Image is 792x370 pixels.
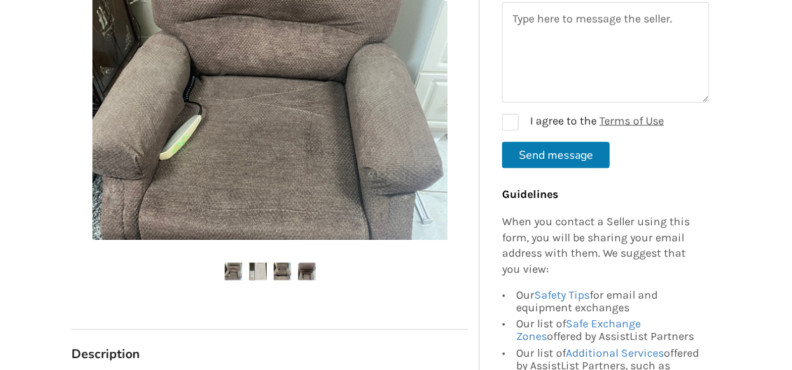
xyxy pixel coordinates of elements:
[298,263,316,280] img: lift chair, price negotiable -lift recline chair-transfer aids-vancouver-assistlist-listing
[274,263,291,280] img: lift chair, price negotiable -lift recline chair-transfer aids-vancouver-assistlist-listing
[502,187,558,201] b: Guidelines
[599,114,664,127] a: Terms of Use
[502,214,702,278] p: When you contact a Seller using this form, you will be sharing your email address with them. We s...
[516,316,702,346] div: Our list of offered by AssistList Partners
[566,347,664,360] a: Additional Services
[225,263,242,280] img: lift chair, price negotiable -lift recline chair-transfer aids-vancouver-assistlist-listing
[534,288,590,301] a: Safety Tips
[502,142,610,169] button: Send message
[71,347,468,363] h3: Description
[516,289,702,316] div: Our for email and equipment exchanges
[249,263,267,280] img: lift chair, price negotiable -lift recline chair-transfer aids-vancouver-assistlist-listing
[502,114,664,131] label: I agree to the
[516,318,641,343] a: Safe Exchange Zones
